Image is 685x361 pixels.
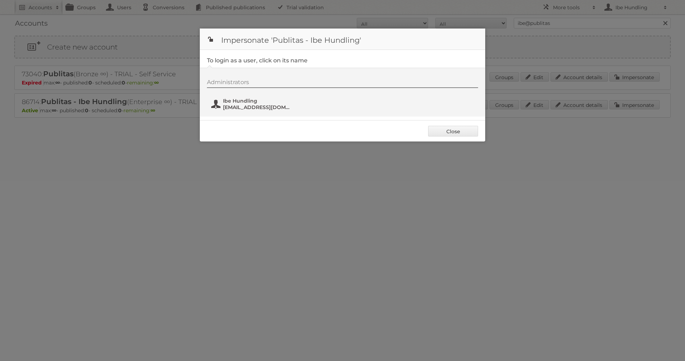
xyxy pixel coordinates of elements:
[207,57,308,64] legend: To login as a user, click on its name
[428,126,478,136] a: Close
[223,98,292,104] span: Ibe Hundling
[210,97,294,111] button: Ibe Hundling [EMAIL_ADDRESS][DOMAIN_NAME]
[200,29,485,50] h1: Impersonate 'Publitas - Ibe Hundling'
[223,104,292,110] span: [EMAIL_ADDRESS][DOMAIN_NAME]
[207,79,478,88] div: Administrators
